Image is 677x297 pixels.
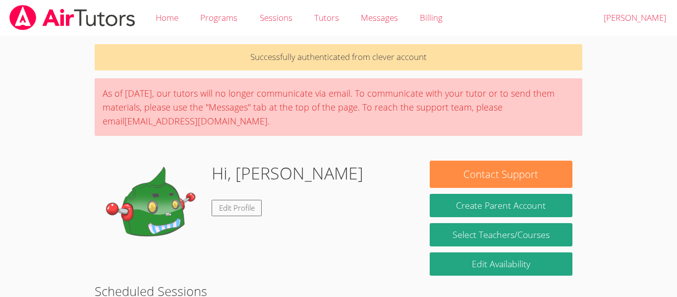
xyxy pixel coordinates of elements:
[8,5,136,30] img: airtutors_banner-c4298cdbf04f3fff15de1276eac7730deb9818008684d7c2e4769d2f7ddbe033.png
[430,223,572,246] a: Select Teachers/Courses
[95,44,582,70] p: Successfully authenticated from clever account
[212,200,262,216] a: Edit Profile
[105,161,204,260] img: default.png
[361,12,398,23] span: Messages
[212,161,363,186] h1: Hi, [PERSON_NAME]
[430,194,572,217] button: Create Parent Account
[430,161,572,188] button: Contact Support
[430,252,572,276] a: Edit Availability
[95,78,582,136] div: As of [DATE], our tutors will no longer communicate via email. To communicate with your tutor or ...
